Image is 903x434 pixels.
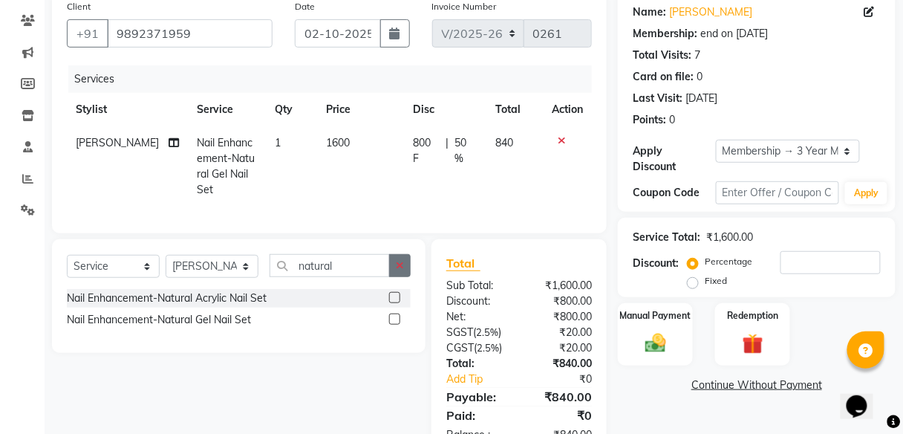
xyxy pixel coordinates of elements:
[477,342,499,354] span: 2.5%
[435,278,519,294] div: Sub Total:
[621,378,893,393] a: Continue Without Payment
[67,312,251,328] div: Nail Enhancement-Natural Gel Nail Set
[67,93,188,126] th: Stylist
[435,407,519,424] div: Paid:
[620,309,691,323] label: Manual Payment
[197,136,255,196] span: Nail Enhancement-Natural Gel Nail Set
[669,4,752,20] a: [PERSON_NAME]
[706,230,753,245] div: ₹1,600.00
[266,93,318,126] th: Qty
[327,136,351,149] span: 1600
[705,255,752,268] label: Percentage
[633,26,697,42] div: Membership:
[705,274,727,288] label: Fixed
[446,325,473,339] span: SGST
[543,93,592,126] th: Action
[519,294,603,309] div: ₹800.00
[435,309,519,325] div: Net:
[633,185,715,201] div: Coupon Code
[697,69,702,85] div: 0
[454,135,478,166] span: 50 %
[845,182,887,204] button: Apply
[700,26,768,42] div: end on [DATE]
[435,294,519,309] div: Discount:
[716,181,840,204] input: Enter Offer / Coupon Code
[67,291,267,306] div: Nail Enhancement-Natural Acrylic Nail Set
[633,230,700,245] div: Service Total:
[633,112,666,128] div: Points:
[446,341,474,354] span: CGST
[519,278,603,294] div: ₹1,600.00
[188,93,266,126] th: Service
[487,93,544,126] th: Total
[413,135,440,166] span: 800 F
[519,325,603,340] div: ₹20.00
[533,372,603,387] div: ₹0
[633,48,691,63] div: Total Visits:
[519,340,603,356] div: ₹20.00
[519,388,603,406] div: ₹840.00
[669,112,675,128] div: 0
[633,4,666,20] div: Name:
[446,256,480,271] span: Total
[446,135,449,166] span: |
[107,19,273,48] input: Search by Name/Mobile/Email/Code
[404,93,487,126] th: Disc
[270,254,390,277] input: Search or Scan
[519,407,603,424] div: ₹0
[519,356,603,372] div: ₹840.00
[435,325,519,340] div: ( )
[694,48,700,63] div: 7
[68,65,603,93] div: Services
[639,331,673,355] img: _cash.svg
[633,256,679,271] div: Discount:
[841,375,888,419] iframe: chat widget
[519,309,603,325] div: ₹800.00
[435,356,519,372] div: Total:
[633,143,715,175] div: Apply Discount
[736,331,770,357] img: _gift.svg
[275,136,281,149] span: 1
[633,69,694,85] div: Card on file:
[727,309,778,323] label: Redemption
[476,326,498,338] span: 2.5%
[76,136,159,149] span: [PERSON_NAME]
[318,93,405,126] th: Price
[67,19,108,48] button: +91
[633,91,682,106] div: Last Visit:
[435,340,519,356] div: ( )
[685,91,717,106] div: [DATE]
[435,372,533,387] a: Add Tip
[496,136,514,149] span: 840
[435,388,519,406] div: Payable:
